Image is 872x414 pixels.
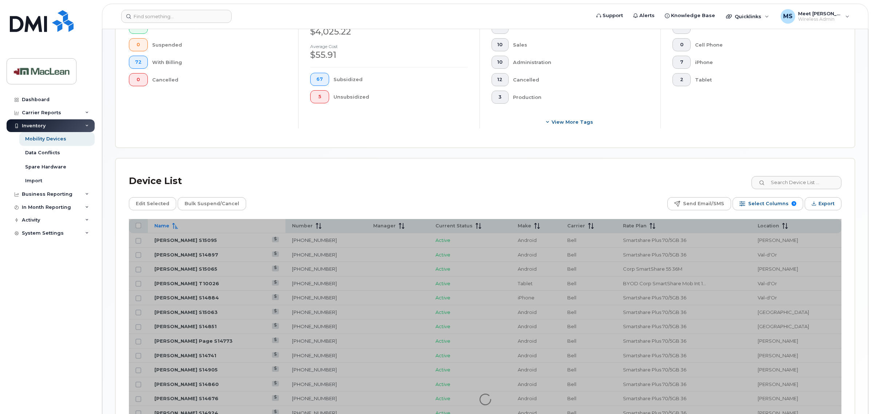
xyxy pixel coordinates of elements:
button: 67 [310,73,329,86]
button: 0 [129,38,148,51]
span: 72 [135,59,142,65]
button: 12 [492,73,509,86]
button: 5 [310,90,329,103]
span: Quicklinks [735,13,761,19]
div: Cancelled [152,73,287,86]
button: 10 [492,56,509,69]
div: $55.91 [310,49,467,61]
span: 0 [679,42,685,48]
button: Bulk Suspend/Cancel [178,197,246,210]
div: Unsubsidized [334,90,468,103]
span: Meet [PERSON_NAME] [798,11,842,16]
span: 9 [792,201,796,206]
span: Alerts [639,12,655,19]
button: 0 [129,73,148,86]
span: Bulk Suspend/Cancel [185,198,239,209]
div: Subsidized [334,73,468,86]
span: 10 [497,59,502,65]
button: 3 [492,91,509,104]
div: Cell Phone [695,38,830,51]
span: Edit Selected [136,198,169,209]
span: 10 [497,42,502,48]
span: 12 [497,77,502,83]
span: 5 [316,94,323,100]
h4: Average cost [310,44,467,49]
input: Find something... [121,10,232,23]
span: View more tags [552,119,593,126]
button: Select Columns 9 [733,197,803,210]
div: Production [513,91,649,104]
span: Wireless Admin [798,16,842,22]
span: 7 [679,59,685,65]
span: Export [818,198,834,209]
div: Meet Shah [776,9,855,24]
button: Send Email/SMS [667,197,731,210]
a: Support [591,8,628,23]
div: Administration [513,56,649,69]
div: With Billing [152,56,287,69]
input: Search Device List ... [751,176,841,189]
div: Suspended [152,38,287,51]
button: 0 [672,38,691,51]
div: Tablet [695,73,830,86]
button: View more tags [492,115,649,128]
a: Alerts [628,8,660,23]
span: 3 [497,94,502,100]
div: Cancelled [513,73,649,86]
span: 2 [679,77,685,83]
span: Support [603,12,623,19]
button: 2 [672,73,691,86]
button: Export [805,197,841,210]
span: MS [783,12,793,21]
div: iPhone [695,56,830,69]
span: 67 [316,76,323,82]
button: 72 [129,56,148,69]
div: Device List [129,172,182,191]
span: Select Columns [748,198,789,209]
span: 0 [135,77,142,83]
button: 10 [492,38,509,51]
div: Quicklinks [721,9,774,24]
div: Sales [513,38,649,51]
span: 0 [135,42,142,48]
button: 7 [672,56,691,69]
div: $4,025.22 [310,25,467,38]
a: Knowledge Base [660,8,720,23]
button: Edit Selected [129,197,176,210]
span: Knowledge Base [671,12,715,19]
span: Send Email/SMS [683,198,724,209]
